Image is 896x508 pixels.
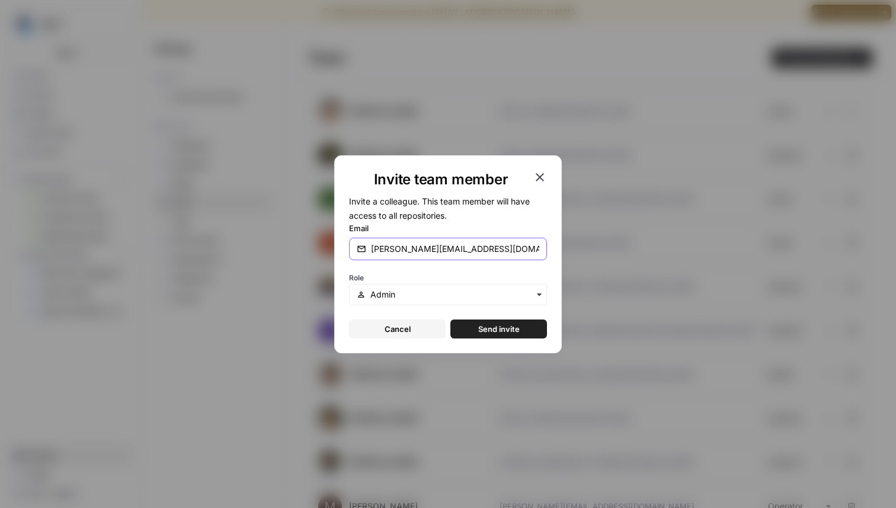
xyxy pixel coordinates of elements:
label: Email [349,222,547,234]
span: Send invite [478,323,520,335]
h1: Invite team member [349,170,533,189]
span: Cancel [385,323,411,335]
input: email@company.com [371,243,539,255]
button: Cancel [349,320,446,338]
button: Send invite [450,320,547,338]
span: Role [349,273,364,282]
span: Invite a colleague. This team member will have access to all repositories. [349,196,530,221]
input: Admin [370,289,539,301]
